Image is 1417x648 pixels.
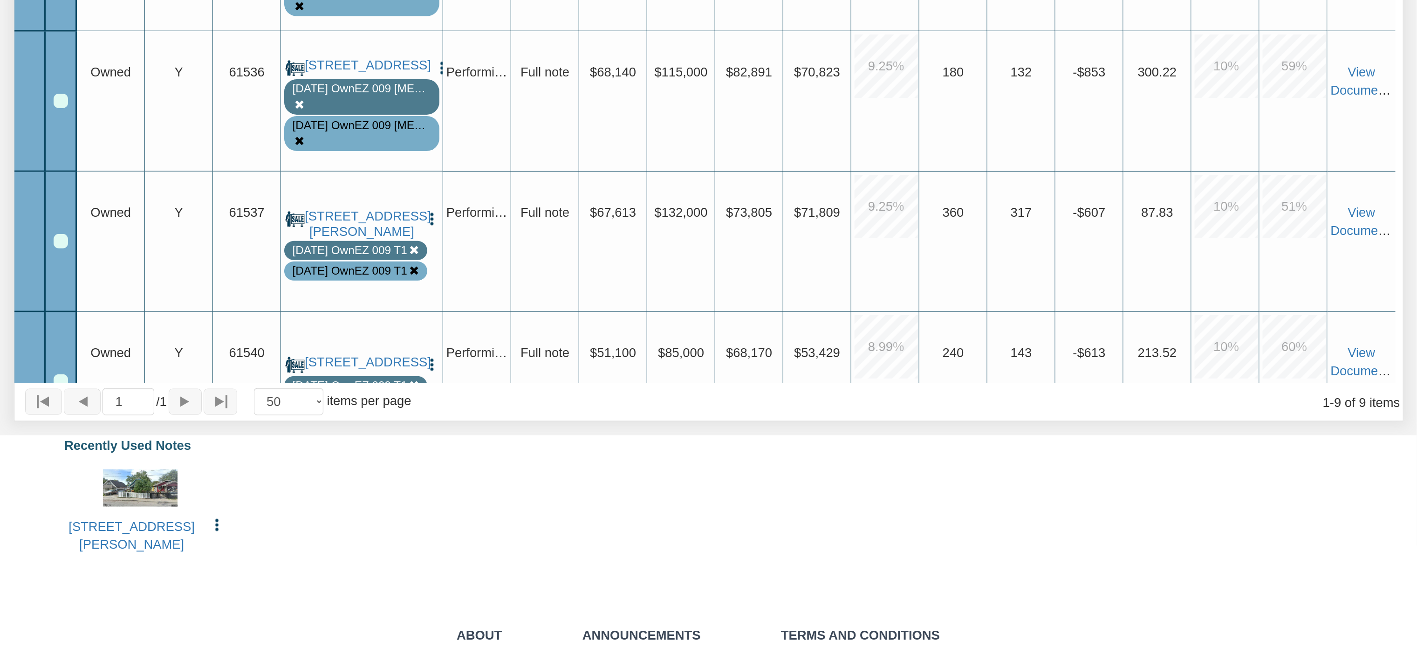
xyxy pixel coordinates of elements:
[943,205,964,219] span: 360
[424,357,439,372] img: cell-menu.png
[781,628,940,643] a: Terms and Conditions
[655,64,708,79] span: $115,000
[156,394,160,409] abbr: of
[1011,205,1032,219] span: 317
[156,393,167,411] span: 1
[64,389,101,415] button: Page back
[1141,205,1173,219] span: 87.83
[520,64,569,79] span: Full note
[520,345,569,359] span: Full note
[434,60,450,76] img: cell-menu.png
[209,517,225,533] img: cell-menu.png
[25,389,62,415] button: Page to first
[446,345,509,359] span: Performing
[1073,345,1106,359] span: -$613
[1331,205,1395,237] a: View Documents
[1195,175,1258,238] div: 10.0
[54,374,68,389] div: Row 4, Row Selection Checkbox
[446,64,509,79] span: Performing
[90,345,131,359] span: Owned
[943,345,964,359] span: 240
[590,205,636,219] span: $67,613
[1073,64,1106,79] span: -$853
[1263,34,1326,98] div: 59.0
[54,234,68,248] div: Row 3, Row Selection Checkbox
[293,117,431,134] div: Note is contained in the pool 9-4-25 OwnEZ 009 T3
[293,81,431,97] div: Note labeled as 9-4-25 OwnEZ 009 T3
[794,64,840,79] span: $70,823
[520,205,569,219] span: Full note
[658,345,704,359] span: $85,000
[327,393,411,408] span: items per page
[175,64,183,79] span: Y
[1263,175,1326,238] div: 51.0
[590,64,636,79] span: $68,140
[855,315,918,379] div: 8.99
[1073,205,1106,219] span: -$607
[1195,34,1258,98] div: 10.0
[169,389,202,415] button: Page forward
[446,205,509,219] span: Performing
[655,205,708,219] span: $132,000
[305,209,419,240] a: 2051 Perkins Avenue, Indianapolis, IN, 46203
[726,205,772,219] span: $73,805
[457,628,502,643] a: About
[794,205,840,219] span: $71,809
[1195,315,1258,379] div: 10.0
[103,388,154,415] input: Selected page
[582,628,701,643] a: Announcements
[424,209,439,227] button: Press to open the note menu
[1330,395,1334,410] abbr: through
[285,355,305,374] img: for_sale.png
[1263,315,1326,379] div: 60.0
[1011,345,1032,359] span: 143
[90,205,131,219] span: Owned
[726,64,772,79] span: $82,891
[305,58,429,73] a: 112 South Main Street, Greens Fork, IN, 47345
[293,378,407,394] div: Note labeled as 8-26-25 OwnEZ 009 T1
[285,58,305,78] img: for_sale.png
[204,389,237,415] button: Page to last
[943,64,964,79] span: 180
[1011,64,1032,79] span: 132
[855,175,918,238] div: 9.25
[1331,64,1395,97] a: View Documents
[293,263,407,279] div: Note is contained in the pool 8-26-25 OwnEZ 009 T1
[293,242,407,259] div: Note labeled as 8-26-25 OwnEZ 009 T1
[23,432,1394,459] div: Recently Used Notes
[54,94,68,108] div: Row 2, Row Selection Checkbox
[90,64,131,79] span: Owned
[68,519,195,552] a: 1144 North Tibbs, Indianapolis, IN, 46222
[175,205,183,219] span: Y
[424,211,439,227] img: cell-menu.png
[305,355,419,370] a: 1514 East 18th Street, Anderson, IN, 46016
[1331,345,1395,378] a: View Documents
[285,209,305,229] img: for_sale.png
[229,205,265,219] span: 61537
[1138,345,1177,359] span: 213.52
[103,469,178,507] img: 576834
[794,345,840,359] span: $53,429
[229,64,265,79] span: 61536
[855,34,918,98] div: 9.25
[590,345,636,359] span: $51,100
[726,345,772,359] span: $68,170
[424,355,439,373] button: Press to open the note menu
[1138,64,1177,79] span: 300.22
[1323,395,1400,410] span: 1 9 of 9 items
[229,345,265,359] span: 61540
[434,58,450,76] button: Press to open the note menu
[175,345,183,359] span: Y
